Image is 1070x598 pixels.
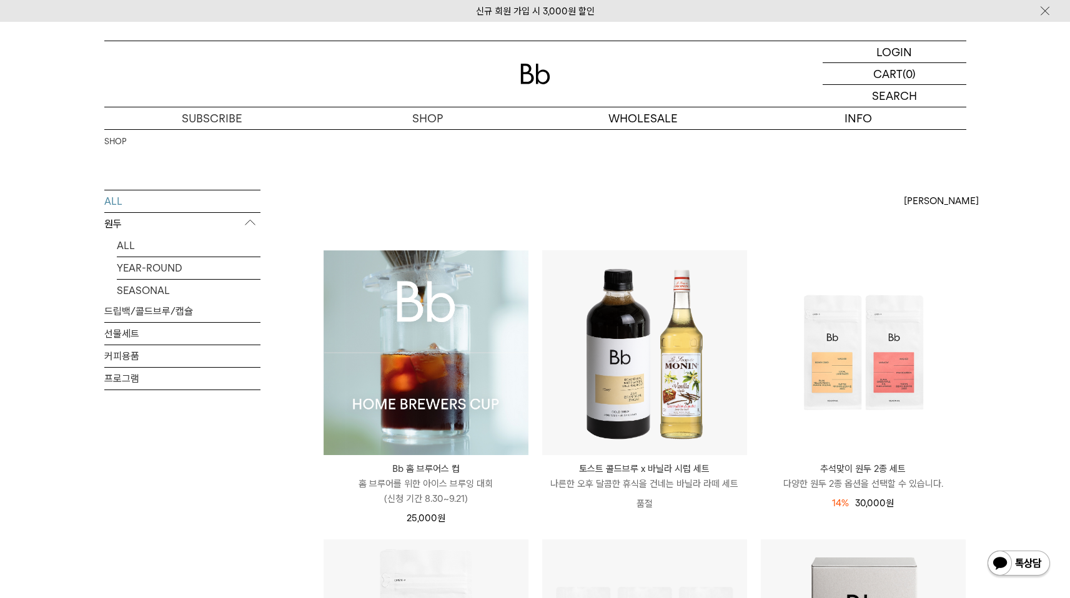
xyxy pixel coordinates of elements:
[104,368,260,390] a: 프로그램
[832,496,849,511] div: 14%
[104,190,260,212] a: ALL
[520,64,550,84] img: 로고
[324,461,528,476] p: Bb 홈 브루어스 컵
[104,107,320,129] a: SUBSCRIBE
[876,41,912,62] p: LOGIN
[407,512,445,524] span: 25,000
[104,345,260,367] a: 커피용품
[324,250,528,455] img: Bb 홈 브루어스 컵
[324,476,528,506] p: 홈 브루어를 위한 아이스 브루잉 대회 (신청 기간 8.30~9.21)
[437,512,445,524] span: 원
[320,107,535,129] a: SHOP
[324,461,528,506] a: Bb 홈 브루어스 컵 홈 브루어를 위한 아이스 브루잉 대회(신청 기간 8.30~9.21)
[476,6,595,17] a: 신규 회원 가입 시 3,000원 할인
[986,549,1051,579] img: 카카오톡 채널 1:1 채팅 버튼
[104,300,260,322] a: 드립백/콜드브루/캡슐
[761,476,966,491] p: 다양한 원두 2종 옵션을 선택할 수 있습니다.
[751,107,966,129] p: INFO
[761,250,966,455] img: 추석맞이 원두 2종 세트
[823,63,966,85] a: CART (0)
[542,250,747,455] img: 토스트 콜드브루 x 바닐라 시럽 세트
[117,235,260,257] a: ALL
[117,257,260,279] a: YEAR-ROUND
[761,461,966,476] p: 추석맞이 원두 2종 세트
[872,85,917,107] p: SEARCH
[104,135,126,148] a: SHOP
[535,107,751,129] p: WHOLESALE
[761,461,966,491] a: 추석맞이 원두 2종 세트 다양한 원두 2종 옵션을 선택할 수 있습니다.
[886,498,894,509] span: 원
[542,476,747,491] p: 나른한 오후 달콤한 휴식을 건네는 바닐라 라떼 세트
[542,461,747,476] p: 토스트 콜드브루 x 바닐라 시럽 세트
[904,194,979,208] span: [PERSON_NAME]
[542,491,747,516] p: 품절
[903,63,916,84] p: (0)
[873,63,903,84] p: CART
[117,280,260,301] a: SEASONAL
[104,213,260,235] p: 원두
[104,323,260,345] a: 선물세트
[823,41,966,63] a: LOGIN
[855,498,894,509] span: 30,000
[542,461,747,491] a: 토스트 콜드브루 x 바닐라 시럽 세트 나른한 오후 달콤한 휴식을 건네는 바닐라 라떼 세트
